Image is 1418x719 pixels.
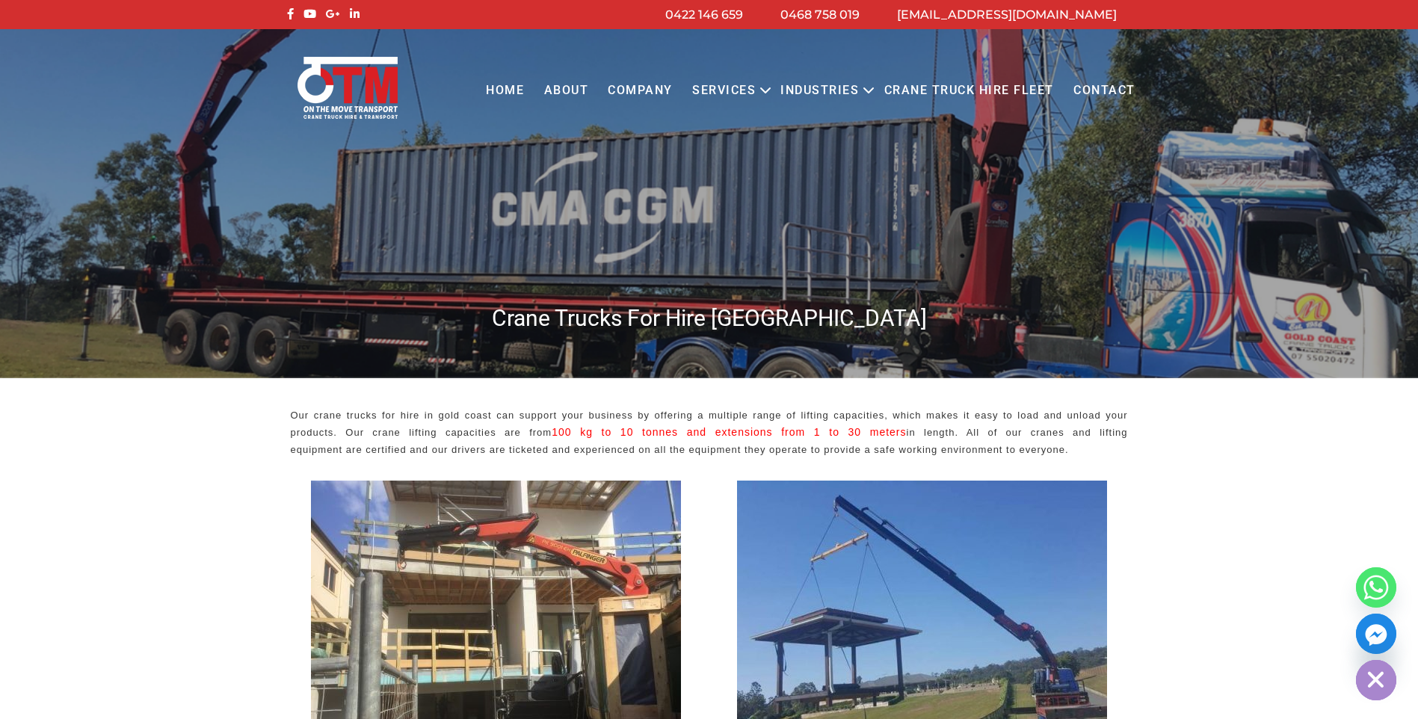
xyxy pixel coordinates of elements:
a: 100 kg to 10 tonnes and extensions from 1 to 30 meters [552,426,906,438]
img: Otmtransport [295,55,401,120]
a: 0422 146 659 [665,7,743,22]
h1: Crane Trucks For Hire [GEOGRAPHIC_DATA] [283,303,1135,333]
a: Industries [771,70,869,111]
a: Whatsapp [1356,567,1396,608]
a: 0468 758 019 [780,7,860,22]
a: [EMAIL_ADDRESS][DOMAIN_NAME] [897,7,1117,22]
a: Contact [1064,70,1145,111]
p: Our crane trucks for hire in gold coast can support your business by offering a multiple range of... [291,407,1128,458]
a: About [534,70,598,111]
a: Crane Truck Hire Fleet [874,70,1063,111]
a: Services [682,70,765,111]
a: COMPANY [598,70,682,111]
a: Home [476,70,534,111]
a: Facebook_Messenger [1356,614,1396,654]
